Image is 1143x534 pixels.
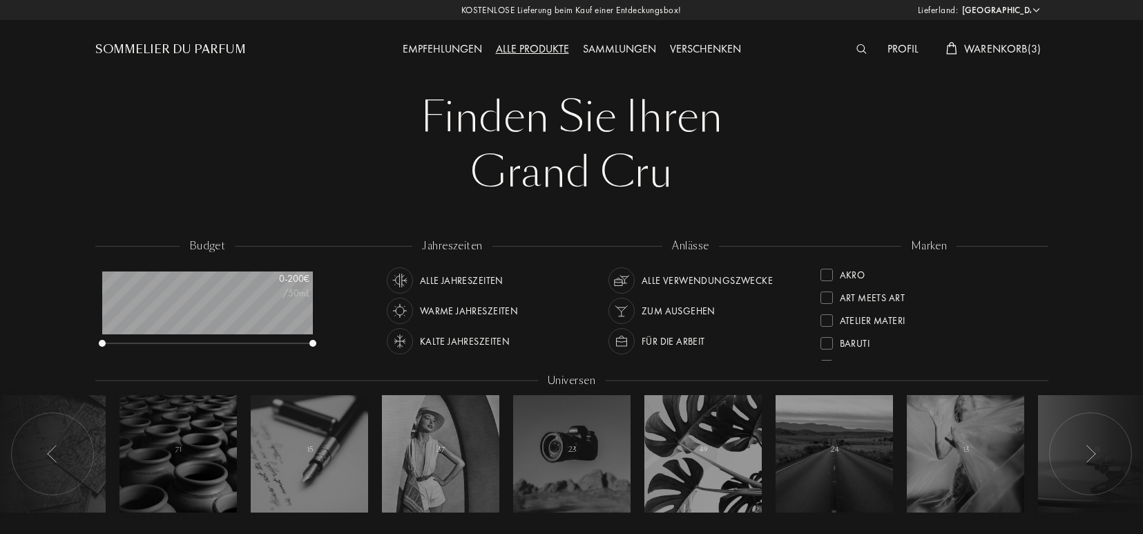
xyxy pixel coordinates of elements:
[240,286,309,301] div: /50mL
[881,41,925,56] a: Profil
[881,41,925,59] div: Profil
[1031,5,1041,15] img: arrow_w.png
[420,267,503,294] div: Alle Jahreszeiten
[106,145,1038,200] div: Grand Cru
[662,238,718,254] div: anlässe
[437,445,445,455] span: 37
[576,41,663,59] div: Sammlungen
[612,271,631,290] img: usage_occasion_all_white.svg
[412,238,492,254] div: jahreszeiten
[840,354,908,373] div: Binet-Papillon
[663,41,748,59] div: Verschenken
[420,328,510,354] div: Kalte Jahreszeiten
[240,271,309,286] div: 0 - 200 €
[663,41,748,56] a: Verschenken
[840,286,905,305] div: Art Meets Art
[964,41,1041,56] span: Warenkorb ( 3 )
[642,298,715,324] div: Zum Ausgehen
[396,41,489,56] a: Empfehlungen
[612,301,631,321] img: usage_occasion_party_white.svg
[918,3,959,17] span: Lieferland:
[568,445,577,455] span: 23
[901,238,957,254] div: marken
[642,328,705,354] div: Für die Arbeit
[700,445,707,455] span: 49
[307,445,313,455] span: 15
[856,44,867,54] img: search_icn_white.svg
[831,445,839,455] span: 24
[1085,445,1096,463] img: arr_left.svg
[390,301,410,321] img: usage_season_hot_white.svg
[946,42,957,55] img: cart_white.svg
[180,238,236,254] div: budget
[95,41,246,58] a: Sommelier du Parfum
[390,332,410,351] img: usage_season_cold_white.svg
[47,445,58,463] img: arr_left.svg
[840,332,870,350] div: Baruti
[489,41,576,56] a: Alle Produkte
[576,41,663,56] a: Sammlungen
[390,271,410,290] img: usage_season_average_white.svg
[840,263,865,282] div: Akro
[840,309,905,327] div: Atelier Materi
[489,41,576,59] div: Alle Produkte
[420,298,519,324] div: Warme Jahreszeiten
[396,41,489,59] div: Empfehlungen
[612,332,631,351] img: usage_occasion_work_white.svg
[106,90,1038,145] div: Finden Sie Ihren
[642,267,773,294] div: Alle Verwendungszwecke
[538,373,605,389] div: Universen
